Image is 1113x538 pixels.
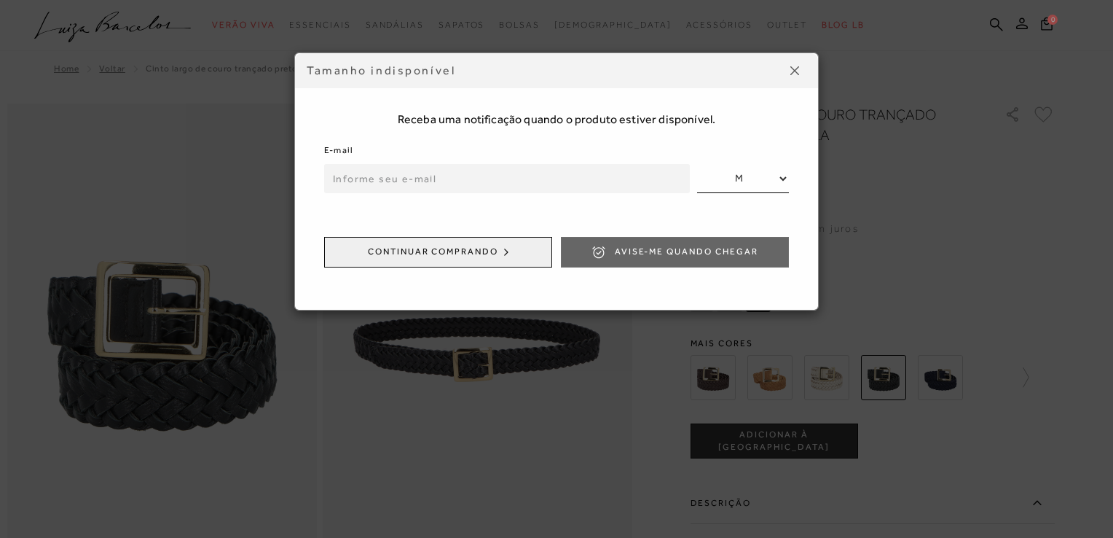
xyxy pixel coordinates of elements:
[307,63,783,79] div: Tamanho indisponível
[790,66,799,75] img: icon-close.png
[324,112,789,128] span: Receba uma notificação quando o produto estiver disponível.
[615,246,758,258] span: Avise-me quando chegar
[324,164,690,193] input: Informe seu e-mail
[324,237,552,268] button: Continuar comprando
[324,144,353,157] label: E-mail
[561,237,789,268] button: Avise-me quando chegar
